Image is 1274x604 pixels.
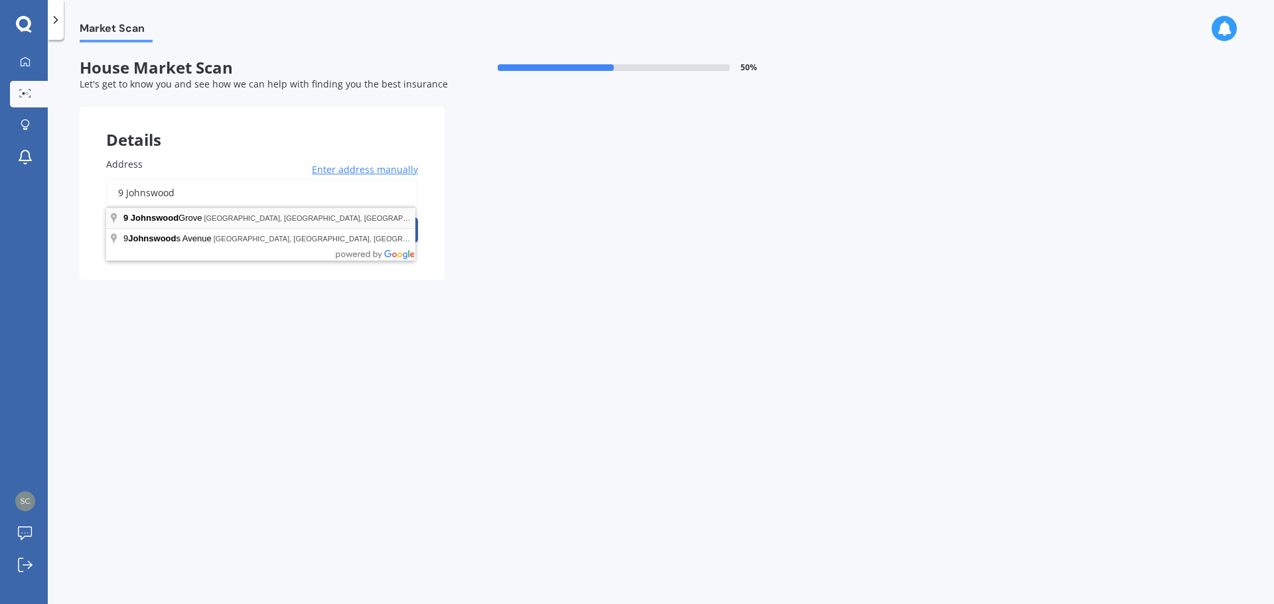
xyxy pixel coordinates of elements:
span: [GEOGRAPHIC_DATA], [GEOGRAPHIC_DATA], [GEOGRAPHIC_DATA] [204,214,440,222]
span: [GEOGRAPHIC_DATA], [GEOGRAPHIC_DATA], [GEOGRAPHIC_DATA] [214,235,450,243]
span: Enter address manually [312,163,418,176]
span: Market Scan [80,22,153,40]
span: Grove [123,213,204,223]
span: Johnswood [128,233,176,243]
span: Let's get to know you and see how we can help with finding you the best insurance [80,78,448,90]
span: 9 s Avenue [123,233,214,243]
span: 9 [123,213,128,223]
span: House Market Scan [80,58,445,78]
span: 50 % [741,63,757,72]
input: Enter address [106,179,418,207]
img: d4c604f97bd01f58cb089eec76ed47e7 [15,491,35,511]
div: Details [80,107,445,147]
span: Johnswood [131,213,178,223]
span: Address [106,158,143,170]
